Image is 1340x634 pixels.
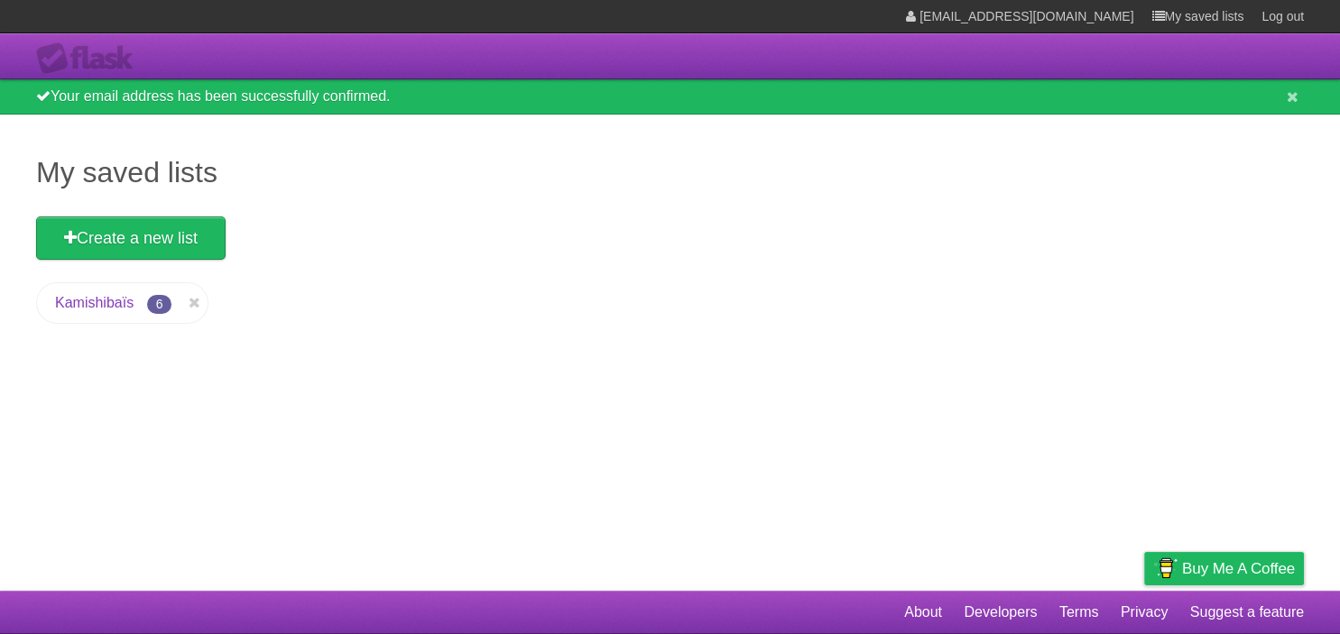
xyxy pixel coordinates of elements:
[1059,595,1099,629] a: Terms
[36,216,226,260] a: Create a new list
[1190,595,1304,629] a: Suggest a feature
[55,295,134,310] a: Kamishibaïs
[36,42,144,75] div: Flask
[964,595,1037,629] a: Developers
[1153,553,1178,583] img: Buy me a coffee
[1182,553,1295,584] span: Buy me a coffee
[36,151,1304,194] h1: My saved lists
[1144,552,1304,585] a: Buy me a coffee
[147,295,172,314] span: 6
[904,595,942,629] a: About
[1121,595,1168,629] a: Privacy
